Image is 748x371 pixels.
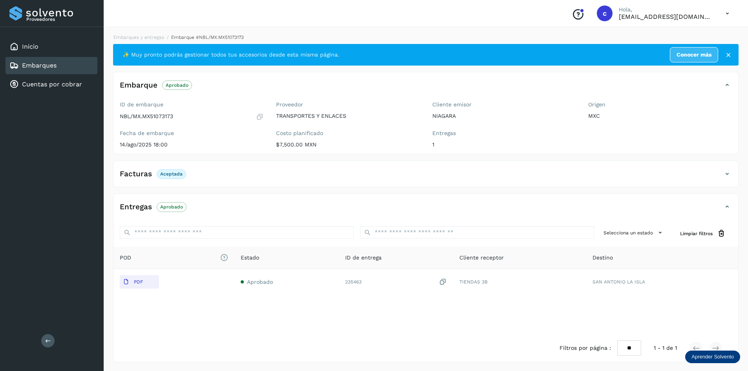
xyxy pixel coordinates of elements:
h4: Facturas [120,170,152,179]
a: Embarques [22,62,57,69]
span: Filtros por página : [560,344,611,352]
p: Aceptada [160,171,183,177]
div: EntregasAprobado [113,200,738,220]
td: SAN ANTONIO LA ISLA [586,269,738,295]
div: FacturasAceptada [113,167,738,187]
button: Selecciona un estado [600,226,668,239]
p: TRANSPORTES Y ENLACES [276,113,420,119]
label: Proveedor [276,101,420,108]
span: Estado [241,254,259,262]
span: Aprobado [247,279,273,285]
p: 1 [432,141,576,148]
p: 14/ago/2025 18:00 [120,141,263,148]
label: Origen [588,101,732,108]
a: Embarques y entregas [113,35,164,40]
p: NIAGARA [432,113,576,119]
span: Embarque #NBL/MX.MX51073173 [171,35,244,40]
label: Fecha de embarque [120,130,263,137]
label: ID de embarque [120,101,263,108]
div: Inicio [5,38,97,55]
p: PDF [134,279,143,285]
p: cuentas3@enlacesmet.com.mx [619,13,713,20]
label: Cliente emisor [432,101,576,108]
span: Destino [593,254,613,262]
div: Cuentas por cobrar [5,76,97,93]
label: Entregas [432,130,576,137]
span: 1 - 1 de 1 [654,344,677,352]
p: Aprobado [166,82,188,88]
div: 235463 [345,278,447,286]
a: Inicio [22,43,38,50]
p: $7,500.00 MXN [276,141,420,148]
div: EmbarqueAprobado [113,79,738,98]
span: POD [120,254,228,262]
a: Cuentas por cobrar [22,80,82,88]
td: TIENDAS 3B [453,269,586,295]
a: Conocer más [670,47,718,62]
label: Costo planificado [276,130,420,137]
div: Embarques [5,57,97,74]
div: Aprender Solvento [685,351,740,363]
p: Hola, [619,6,713,13]
p: Proveedores [26,16,94,22]
p: Aprender Solvento [691,354,734,360]
p: MXC [588,113,732,119]
span: Limpiar filtros [680,230,713,237]
p: NBL/MX.MX51073173 [120,113,173,120]
h4: Embarque [120,81,157,90]
h4: Entregas [120,203,152,212]
button: PDF [120,275,159,289]
span: ID de entrega [345,254,382,262]
p: Aprobado [160,204,183,210]
button: Limpiar filtros [674,226,732,241]
span: Cliente receptor [459,254,504,262]
nav: breadcrumb [113,34,739,41]
span: ✨ Muy pronto podrás gestionar todos tus accesorios desde esta misma página. [123,51,339,59]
